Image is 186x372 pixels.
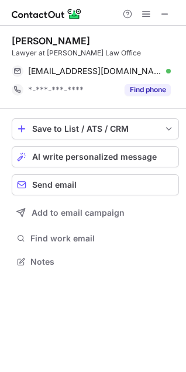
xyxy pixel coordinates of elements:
span: Notes [30,257,174,267]
span: [EMAIL_ADDRESS][DOMAIN_NAME] [28,66,162,76]
div: Lawyer at [PERSON_NAME] Law Office [12,48,179,58]
button: Add to email campaign [12,202,179,223]
span: Send email [32,180,77,189]
span: Find work email [30,233,174,244]
img: ContactOut v5.3.10 [12,7,82,21]
button: AI write personalized message [12,146,179,167]
div: Save to List / ATS / CRM [32,124,159,134]
button: save-profile-one-click [12,118,179,139]
button: Send email [12,174,179,195]
button: Reveal Button [125,84,171,96]
span: AI write personalized message [32,152,157,162]
button: Find work email [12,230,179,247]
button: Notes [12,254,179,270]
span: Add to email campaign [32,208,125,217]
div: [PERSON_NAME] [12,35,90,47]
